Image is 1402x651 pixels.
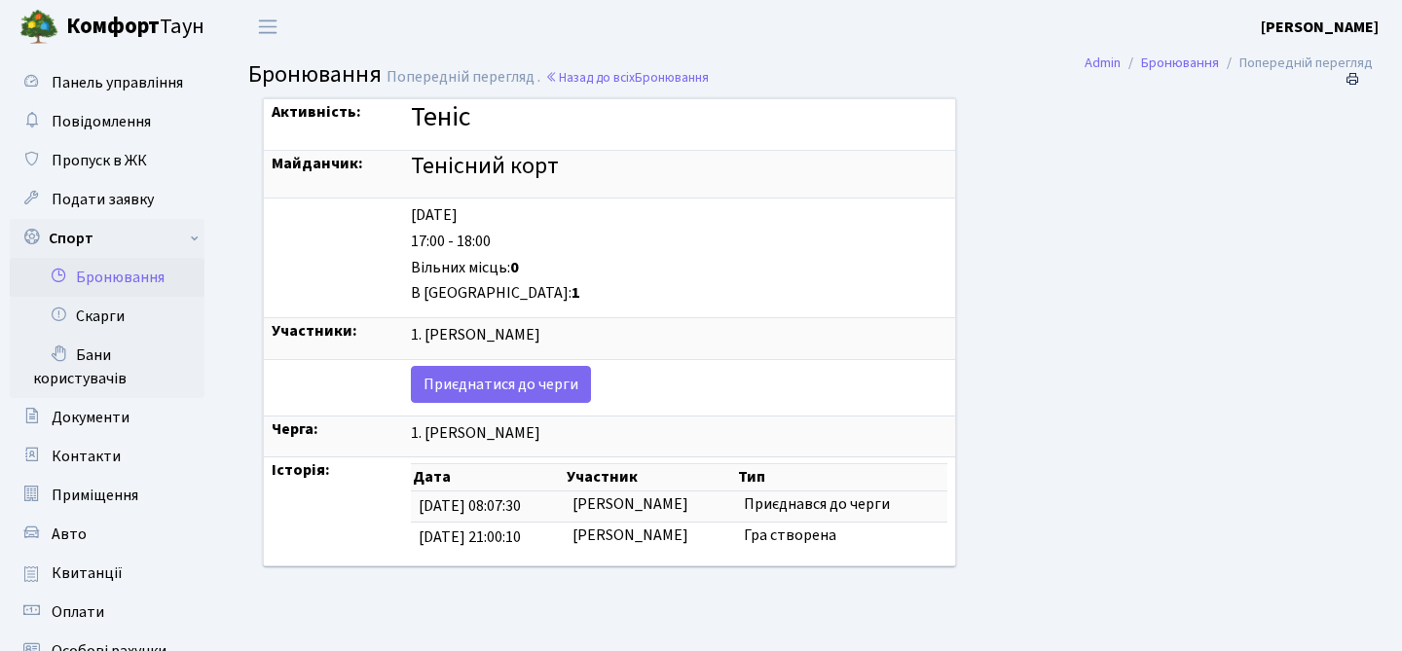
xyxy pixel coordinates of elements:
span: Бронювання [248,57,382,91]
a: Бани користувачів [10,336,204,398]
th: Дата [411,464,565,491]
strong: Активність: [272,101,361,123]
a: Admin [1085,53,1121,73]
a: Контакти [10,437,204,476]
span: Пропуск в ЖК [52,150,147,171]
h3: Теніс [411,101,947,134]
div: 1. [PERSON_NAME] [411,324,947,346]
button: Переключити навігацію [243,11,292,43]
span: Панель управління [52,72,183,93]
b: Комфорт [66,11,160,42]
a: Квитанції [10,554,204,593]
strong: Майданчик: [272,153,363,174]
div: 1. [PERSON_NAME] [411,422,947,445]
span: Подати заявку [52,189,154,210]
th: Тип [736,464,947,491]
a: Скарги [10,297,204,336]
a: Панель управління [10,63,204,102]
span: Таун [66,11,204,44]
div: 17:00 - 18:00 [411,231,947,253]
img: logo.png [19,8,58,47]
a: Документи [10,398,204,437]
a: Бронювання [1141,53,1219,73]
strong: Черга: [272,418,318,440]
a: Оплати [10,593,204,632]
b: [PERSON_NAME] [1261,17,1379,38]
li: Попередній перегляд [1219,53,1373,74]
a: Спорт [10,219,204,258]
a: [PERSON_NAME] [1261,16,1379,39]
span: Квитанції [52,562,123,584]
span: Повідомлення [52,111,151,132]
a: Подати заявку [10,180,204,219]
td: [DATE] 08:07:30 [411,491,565,523]
h4: Тенісний корт [411,153,947,181]
td: [PERSON_NAME] [565,523,736,553]
td: [PERSON_NAME] [565,491,736,523]
th: Участник [565,464,736,491]
a: Пропуск в ЖК [10,141,204,180]
strong: Участники: [272,320,357,342]
a: Приміщення [10,476,204,515]
td: [DATE] 21:00:10 [411,523,565,553]
span: Приміщення [52,485,138,506]
a: Повідомлення [10,102,204,141]
a: Приєднатися до черги [411,366,591,403]
span: Документи [52,407,129,428]
div: Вільних місць: [411,257,947,279]
span: Контакти [52,446,121,467]
b: 0 [510,257,519,278]
span: Авто [52,524,87,545]
b: 1 [572,282,580,304]
strong: Історія: [272,459,330,481]
div: [DATE] [411,204,947,227]
span: Приєднався до черги [744,493,890,515]
span: Бронювання [635,68,709,87]
span: Оплати [52,601,104,623]
div: В [GEOGRAPHIC_DATA]: [411,282,947,305]
a: Назад до всіхБронювання [545,68,709,87]
span: Гра створена [744,524,836,546]
nav: breadcrumb [1055,43,1402,84]
a: Бронювання [10,258,204,297]
a: Авто [10,515,204,554]
span: Попередній перегляд . [387,66,540,88]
